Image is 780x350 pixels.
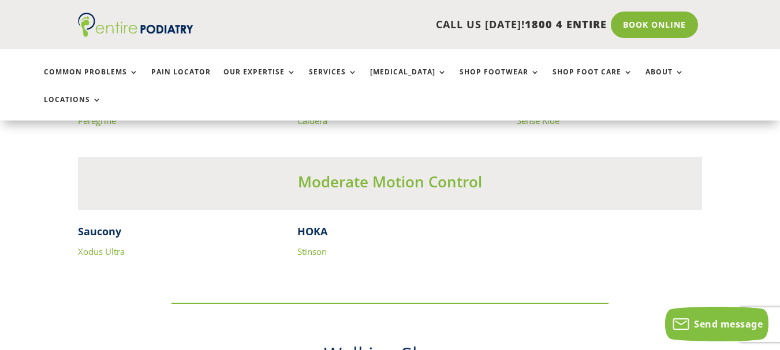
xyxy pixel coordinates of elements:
[553,68,633,93] a: Shop Foot Care
[297,246,327,257] a: Stinson
[297,224,327,238] strong: HOKA
[78,246,125,257] a: Xodus Ultra
[223,68,296,93] a: Our Expertise
[665,307,768,341] button: Send message
[645,68,684,93] a: About
[44,68,139,93] a: Common Problems
[611,12,698,38] a: Book Online
[78,224,121,238] strong: Saucony
[78,28,193,39] a: Entire Podiatry
[220,17,607,32] p: CALL US [DATE]!
[151,68,211,93] a: Pain Locator
[78,115,116,126] a: Peregrine
[297,115,327,126] a: Caldera
[309,68,357,93] a: Services
[78,171,702,198] h3: Moderate Motion Control
[517,115,559,126] a: Sense Ride
[78,13,193,37] img: logo (1)
[525,17,607,31] span: 1800 4 ENTIRE
[460,68,540,93] a: Shop Footwear
[694,318,763,330] span: Send message
[44,96,102,121] a: Locations
[370,68,447,93] a: [MEDICAL_DATA]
